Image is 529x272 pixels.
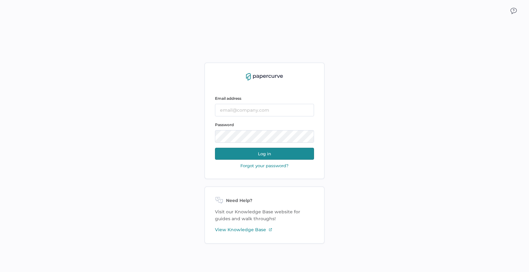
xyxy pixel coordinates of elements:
div: Visit our Knowledge Base website for guides and walk throughs! [204,186,325,244]
input: email@company.com [215,104,314,116]
button: Log in [215,148,314,160]
img: icon_chat.2bd11823.svg [511,8,517,14]
div: Need Help? [215,197,314,205]
img: external-link-icon-3.58f4c051.svg [269,228,272,232]
span: Email address [215,96,241,101]
img: need-help-icon.d526b9f7.svg [215,197,223,205]
span: Password [215,122,234,127]
span: View Knowledge Base [215,226,266,233]
img: papercurve-logo-colour.7244d18c.svg [246,73,283,81]
button: Forgot your password? [238,163,291,168]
